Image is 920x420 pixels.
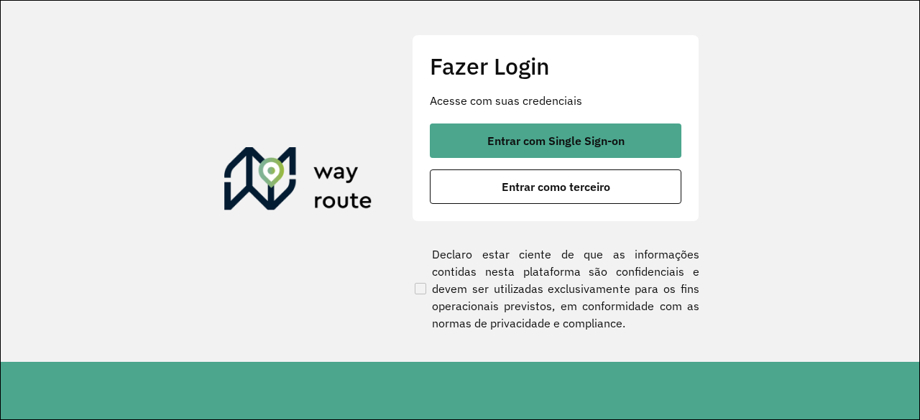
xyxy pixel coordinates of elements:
[430,52,681,80] h2: Fazer Login
[412,246,699,332] label: Declaro estar ciente de que as informações contidas nesta plataforma são confidenciais e devem se...
[430,123,681,158] button: button
[502,181,610,192] span: Entrar como terceiro
[487,135,625,146] span: Entrar com Single Sign-on
[430,169,681,204] button: button
[224,147,372,216] img: Roteirizador AmbevTech
[430,92,681,109] p: Acesse com suas credenciais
